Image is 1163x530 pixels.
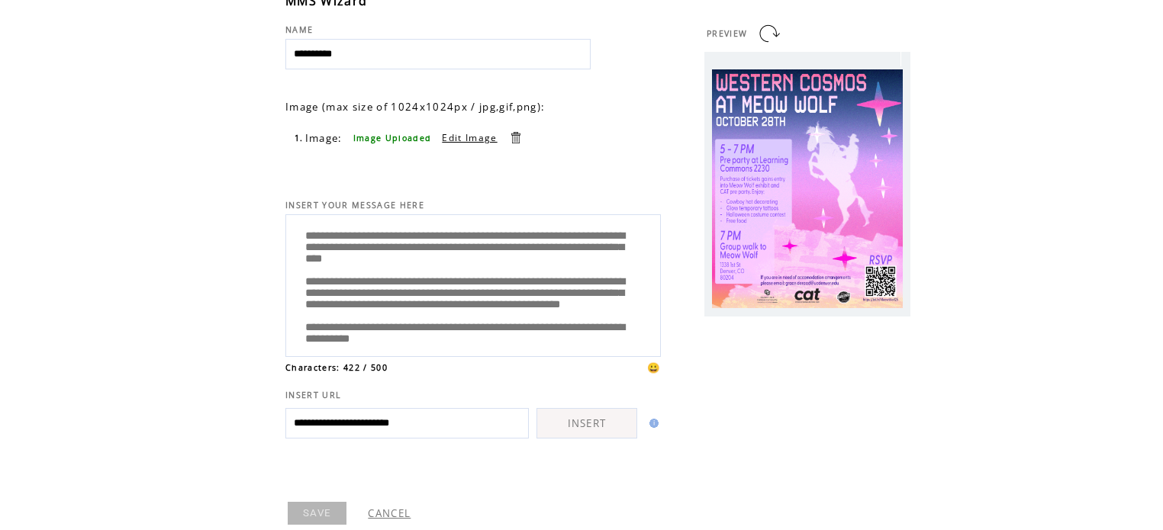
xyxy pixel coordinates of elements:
[295,133,304,143] span: 1.
[285,200,424,210] span: INSERT YOUR MESSAGE HERE
[508,130,523,145] a: Delete this item
[288,502,346,525] a: SAVE
[647,361,661,374] span: 😀
[285,390,341,400] span: INSERT URL
[353,133,432,143] span: Image Uploaded
[707,28,747,39] span: PREVIEW
[368,506,411,520] a: CANCEL
[285,362,388,373] span: Characters: 422 / 500
[536,408,637,438] a: INSERT
[305,131,343,145] span: Image:
[442,131,497,144] a: Edit Image
[285,100,545,114] span: Image (max size of 1024x1024px / jpg,gif,png):
[645,419,659,428] img: help.gif
[285,24,313,35] span: NAME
